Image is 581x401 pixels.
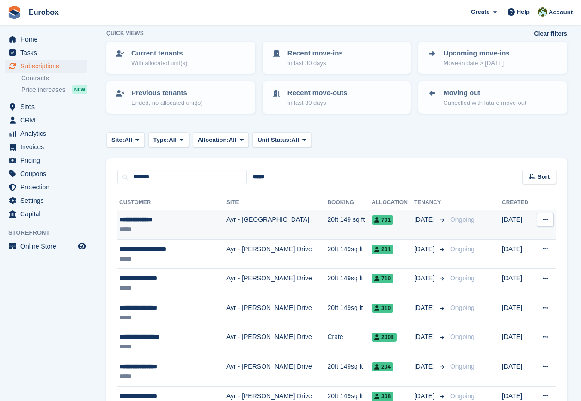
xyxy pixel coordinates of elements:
[20,207,76,220] span: Capital
[153,135,169,145] span: Type:
[193,132,249,147] button: Allocation: All
[443,88,526,98] p: Moving out
[20,114,76,127] span: CRM
[372,392,393,401] span: 308
[327,298,372,328] td: 20ft 149sq ft
[414,332,436,342] span: [DATE]
[107,82,254,113] a: Previous tenants Ended, no allocated unit(s)
[450,274,475,282] span: Ongoing
[372,304,393,313] span: 310
[502,239,533,269] td: [DATE]
[534,29,567,38] a: Clear filters
[414,362,436,371] span: [DATE]
[327,328,372,357] td: Crate
[5,194,87,207] a: menu
[372,362,393,371] span: 204
[372,195,414,210] th: Allocation
[72,85,87,94] div: NEW
[443,59,509,68] p: Move-in date > [DATE]
[443,98,526,108] p: Cancelled with future move-out
[111,135,124,145] span: Site:
[327,239,372,269] td: 20ft 149sq ft
[21,85,87,95] a: Price increases NEW
[263,82,410,113] a: Recent move-outs In last 30 days
[502,195,533,210] th: Created
[20,100,76,113] span: Sites
[20,46,76,59] span: Tasks
[291,135,299,145] span: All
[8,228,92,237] span: Storefront
[257,135,291,145] span: Unit Status:
[372,333,397,342] span: 2008
[20,240,76,253] span: Online Store
[327,195,372,210] th: Booking
[549,8,573,17] span: Account
[226,269,327,298] td: Ayr - [PERSON_NAME] Drive
[20,127,76,140] span: Analytics
[538,7,547,17] img: Lorna Russell
[252,132,311,147] button: Unit Status: All
[148,132,189,147] button: Type: All
[226,357,327,387] td: Ayr - [PERSON_NAME] Drive
[538,172,550,182] span: Sort
[502,328,533,357] td: [DATE]
[25,5,62,20] a: Eurobox
[372,245,393,254] span: 201
[117,195,226,210] th: Customer
[327,210,372,240] td: 20ft 149 sq ft
[287,48,343,59] p: Recent move-ins
[20,181,76,194] span: Protection
[106,132,145,147] button: Site: All
[20,154,76,167] span: Pricing
[419,43,566,73] a: Upcoming move-ins Move-in date > [DATE]
[5,154,87,167] a: menu
[414,195,446,210] th: Tenancy
[5,181,87,194] a: menu
[502,357,533,387] td: [DATE]
[131,98,203,108] p: Ended, no allocated unit(s)
[20,60,76,73] span: Subscriptions
[131,59,187,68] p: With allocated unit(s)
[450,333,475,340] span: Ongoing
[20,194,76,207] span: Settings
[414,244,436,254] span: [DATE]
[372,215,393,225] span: 701
[226,298,327,328] td: Ayr - [PERSON_NAME] Drive
[372,274,393,283] span: 710
[131,48,187,59] p: Current tenants
[169,135,177,145] span: All
[226,239,327,269] td: Ayr - [PERSON_NAME] Drive
[5,33,87,46] a: menu
[106,29,144,37] h6: Quick views
[502,269,533,298] td: [DATE]
[287,59,343,68] p: In last 30 days
[5,100,87,113] a: menu
[21,74,87,83] a: Contracts
[471,7,489,17] span: Create
[5,207,87,220] a: menu
[20,167,76,180] span: Coupons
[450,216,475,223] span: Ongoing
[502,210,533,240] td: [DATE]
[414,391,436,401] span: [DATE]
[450,245,475,253] span: Ongoing
[131,88,203,98] p: Previous tenants
[263,43,410,73] a: Recent move-ins In last 30 days
[419,82,566,113] a: Moving out Cancelled with future move-out
[5,167,87,180] a: menu
[414,303,436,313] span: [DATE]
[443,48,509,59] p: Upcoming move-ins
[20,140,76,153] span: Invoices
[229,135,237,145] span: All
[5,114,87,127] a: menu
[414,215,436,225] span: [DATE]
[5,240,87,253] a: menu
[226,195,327,210] th: Site
[450,304,475,311] span: Ongoing
[5,127,87,140] a: menu
[198,135,229,145] span: Allocation:
[287,98,348,108] p: In last 30 days
[287,88,348,98] p: Recent move-outs
[327,357,372,387] td: 20ft 149sq ft
[76,241,87,252] a: Preview store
